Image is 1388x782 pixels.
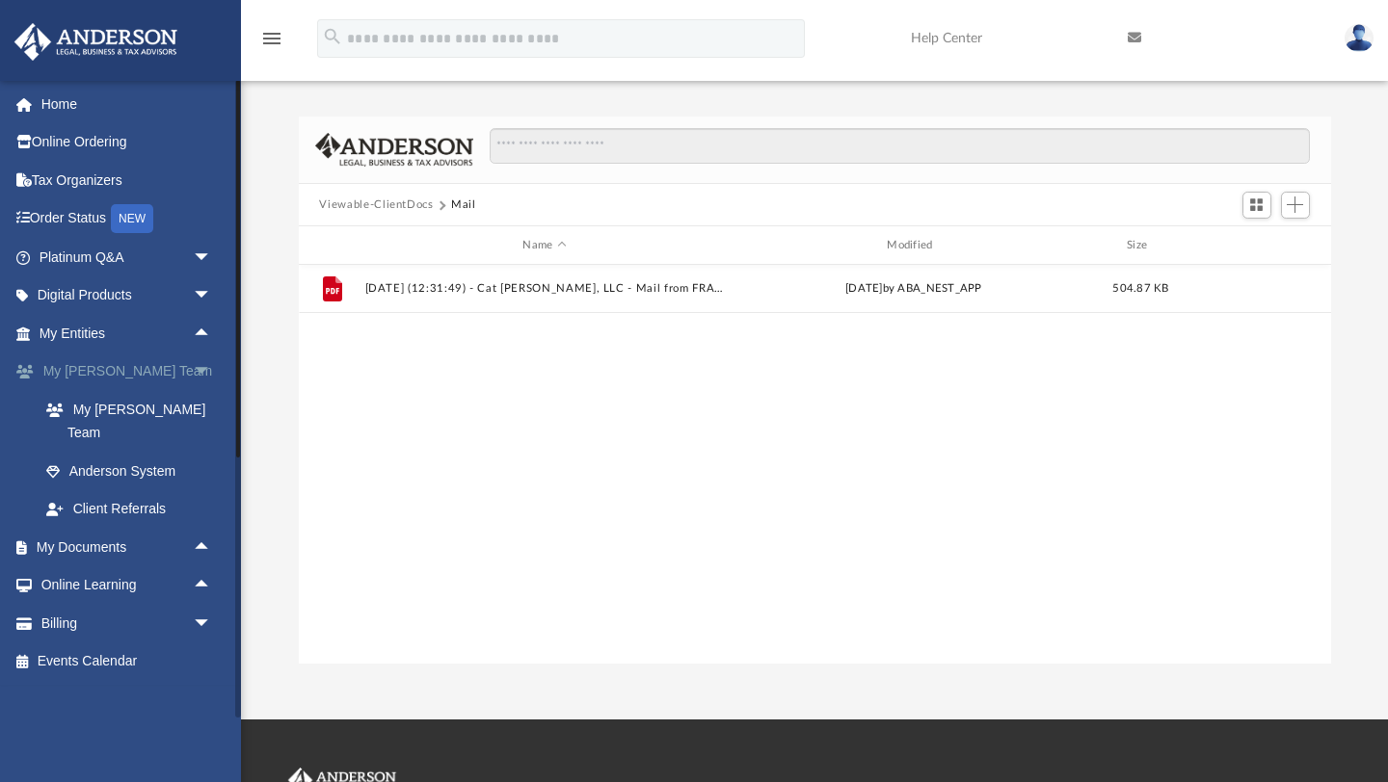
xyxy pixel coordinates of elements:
i: search [322,26,343,47]
a: My Entitiesarrow_drop_up [13,314,241,352]
span: 504.87 KB [1112,283,1168,294]
span: arrow_drop_up [193,566,231,606]
a: Digital Productsarrow_drop_down [13,276,241,315]
i: menu [260,27,283,50]
div: Name [363,237,724,254]
span: arrow_drop_up [193,528,231,567]
span: arrow_drop_up [193,314,231,353]
input: Search files and folders [490,128,1309,165]
a: Platinum Q&Aarrow_drop_down [13,238,241,276]
button: Mail [451,196,476,214]
a: Online Ordering [13,123,241,162]
a: Client Referrals [27,490,241,529]
span: arrow_drop_down [193,604,231,643]
div: id [307,237,355,254]
a: Tax Organizers [13,161,241,199]
img: Anderson Advisors Platinum Portal [9,23,183,61]
span: arrow_drop_down [193,238,231,277]
button: Add [1281,192,1310,219]
a: Anderson System [27,452,241,490]
div: grid [299,265,1331,665]
button: Switch to Grid View [1242,192,1271,219]
button: [DATE] (12:31:49) - Cat [PERSON_NAME], LLC - Mail from FRANCHISE TAX BOARD.pdf [364,283,725,296]
a: Home [13,85,241,123]
a: Online Learningarrow_drop_up [13,566,231,605]
a: My [PERSON_NAME] Teamarrow_drop_down [13,352,241,391]
a: menu [260,37,283,50]
a: My [PERSON_NAME] Team [27,390,231,452]
a: Billingarrow_drop_down [13,604,241,642]
div: Modified [733,237,1093,254]
a: My Documentsarrow_drop_up [13,528,231,566]
a: Events Calendar [13,642,241,681]
div: id [1188,237,1322,254]
span: arrow_drop_down [193,276,231,316]
img: User Pic [1345,24,1374,52]
div: [DATE] by ABA_NEST_APP [734,280,1094,298]
a: Order StatusNEW [13,199,241,239]
div: Size [1102,237,1179,254]
button: Viewable-ClientDocs [319,196,433,214]
div: NEW [111,204,153,233]
span: arrow_drop_down [193,352,231,392]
